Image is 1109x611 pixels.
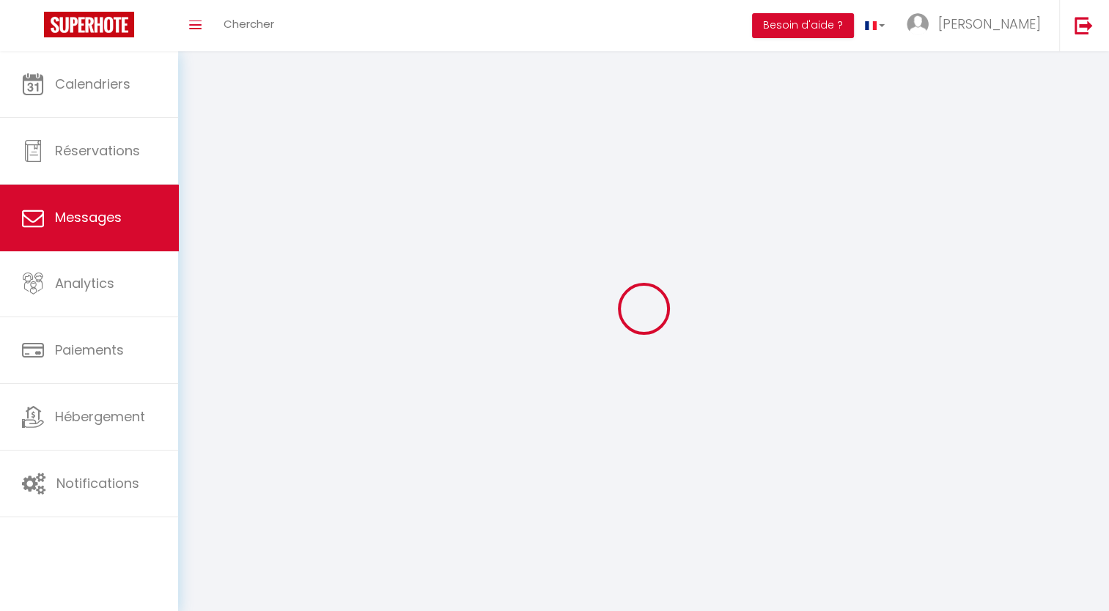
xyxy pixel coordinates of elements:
span: Calendriers [55,75,130,93]
span: Messages [55,208,122,226]
img: Super Booking [44,12,134,37]
img: logout [1075,16,1093,34]
span: Notifications [56,474,139,492]
button: Besoin d'aide ? [752,13,854,38]
span: Analytics [55,274,114,292]
span: Paiements [55,341,124,359]
span: Chercher [224,16,274,32]
span: Réservations [55,141,140,160]
span: [PERSON_NAME] [938,15,1041,33]
img: ... [907,13,929,35]
span: Hébergement [55,407,145,426]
